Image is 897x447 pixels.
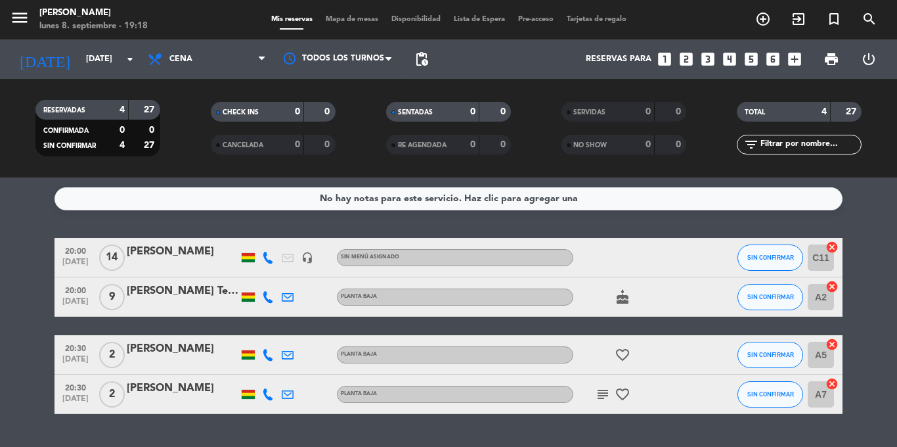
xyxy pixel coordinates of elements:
span: CANCELADA [223,142,263,149]
i: add_circle_outline [755,11,771,27]
i: looks_3 [699,51,716,68]
span: Planta baja [341,352,377,357]
button: SIN CONFIRMAR [737,342,803,368]
span: SIN CONFIRMAR [747,351,794,358]
div: [PERSON_NAME] [127,380,238,397]
span: 20:30 [59,379,92,394]
input: Filtrar por nombre... [759,137,861,152]
span: Disponibilidad [385,16,447,23]
div: lunes 8. septiembre - 19:18 [39,20,148,33]
i: looks_5 [743,51,760,68]
i: headset_mic [301,252,313,264]
strong: 0 [676,140,684,149]
span: print [823,51,839,67]
button: menu [10,8,30,32]
span: 20:00 [59,243,92,258]
span: 14 [99,245,125,271]
i: menu [10,8,30,28]
strong: 0 [295,107,300,116]
span: Tarjetas de regalo [560,16,633,23]
i: subject [595,387,611,402]
button: SIN CONFIRMAR [737,284,803,310]
span: Mis reservas [265,16,319,23]
strong: 4 [120,141,125,150]
i: cake [615,289,630,305]
span: [DATE] [59,297,92,312]
i: cancel [825,377,839,390]
span: [DATE] [59,355,92,370]
span: SENTADAS [398,109,433,116]
strong: 0 [645,140,651,149]
strong: 4 [821,107,827,116]
strong: 0 [500,107,508,116]
strong: 4 [120,105,125,114]
strong: 27 [144,105,157,114]
span: SIN CONFIRMAR [747,254,794,261]
span: NO SHOW [573,142,607,149]
strong: 0 [295,140,300,149]
i: looks_6 [764,51,781,68]
strong: 27 [846,107,859,116]
span: Mapa de mesas [319,16,385,23]
span: CHECK INS [223,109,259,116]
i: cancel [825,241,839,254]
span: pending_actions [414,51,429,67]
i: favorite_border [615,347,630,363]
span: SIN CONFIRMAR [747,293,794,300]
span: Cena [169,55,192,64]
div: No hay notas para este servicio. Haz clic para agregar una [320,191,578,206]
span: Planta baja [341,294,377,299]
span: SERVIDAS [573,109,605,116]
span: Lista de Espera [447,16,512,23]
i: exit_to_app [791,11,806,27]
button: SIN CONFIRMAR [737,245,803,271]
div: [PERSON_NAME] [39,7,148,20]
strong: 0 [149,126,157,135]
span: [DATE] [59,394,92,410]
span: TOTAL [745,109,765,116]
div: [PERSON_NAME] [127,341,238,358]
span: 20:00 [59,282,92,297]
i: filter_list [743,137,759,153]
i: looks_one [656,51,673,68]
div: [PERSON_NAME] Terceros [127,283,238,300]
strong: 0 [120,126,125,135]
i: cancel [825,338,839,351]
i: arrow_drop_down [122,51,138,67]
span: RESERVADAS [43,107,85,114]
strong: 0 [500,140,508,149]
i: power_settings_new [861,51,877,67]
strong: 27 [144,141,157,150]
strong: 0 [645,107,651,116]
i: cancel [825,280,839,293]
span: SIN CONFIRMAR [747,390,794,398]
span: RE AGENDADA [398,142,447,149]
span: Planta baja [341,391,377,396]
strong: 0 [676,107,684,116]
strong: 0 [324,107,332,116]
span: Sin menú asignado [341,254,399,260]
i: looks_two [678,51,695,68]
span: [DATE] [59,258,92,273]
span: Pre-acceso [512,16,560,23]
strong: 0 [324,140,332,149]
i: favorite_border [615,387,630,402]
span: 9 [99,284,125,310]
div: [PERSON_NAME] [127,243,238,260]
span: CONFIRMADA [43,128,89,134]
i: looks_4 [721,51,738,68]
strong: 0 [470,107,475,116]
div: LOG OUT [850,39,887,79]
strong: 0 [470,140,475,149]
span: 20:30 [59,340,92,355]
span: 2 [99,381,125,408]
span: Reservas para [586,55,651,64]
span: 2 [99,342,125,368]
i: [DATE] [10,45,79,74]
i: add_box [786,51,803,68]
button: SIN CONFIRMAR [737,381,803,408]
i: turned_in_not [826,11,842,27]
i: search [862,11,877,27]
span: SIN CONFIRMAR [43,143,96,149]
